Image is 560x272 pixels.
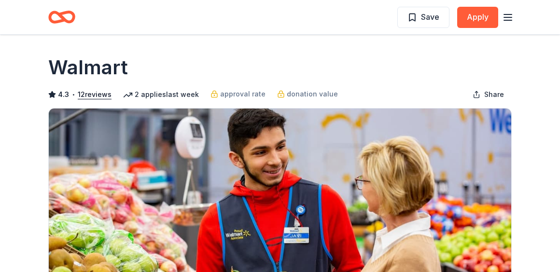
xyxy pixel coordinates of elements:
button: Share [465,85,512,104]
button: Apply [457,7,498,28]
button: Save [397,7,449,28]
button: 12reviews [78,89,112,100]
span: Save [421,11,439,23]
a: approval rate [210,88,266,100]
span: 4.3 [58,89,69,100]
span: donation value [287,88,338,100]
a: donation value [277,88,338,100]
div: 2 applies last week [123,89,199,100]
span: approval rate [220,88,266,100]
a: Home [48,6,75,28]
span: Share [484,89,504,100]
h1: Walmart [48,54,128,81]
span: • [72,91,75,98]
